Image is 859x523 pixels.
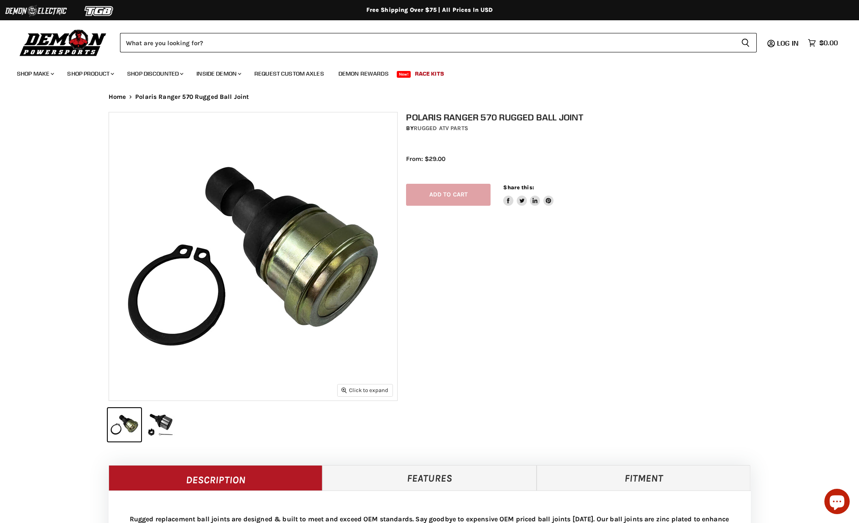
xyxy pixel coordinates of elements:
[822,489,852,516] inbox-online-store-chat: Shopify online store chat
[11,65,59,82] a: Shop Make
[120,33,757,52] form: Product
[4,3,68,19] img: Demon Electric Logo 2
[777,39,799,47] span: Log in
[135,93,249,101] span: Polaris Ranger 570 Rugged Ball Joint
[190,65,246,82] a: Inside Demon
[414,125,468,132] a: Rugged ATV Parts
[406,112,759,123] h1: Polaris Ranger 570 Rugged Ball Joint
[537,465,751,490] a: Fitment
[92,93,768,101] nav: Breadcrumbs
[819,39,838,47] span: $0.00
[121,65,188,82] a: Shop Discounted
[92,6,768,14] div: Free Shipping Over $75 | All Prices In USD
[17,27,109,57] img: Demon Powersports
[109,112,397,400] img: Polaris Ranger 570 Rugged Ball Joint
[341,387,388,393] span: Click to expand
[61,65,119,82] a: Shop Product
[108,408,141,441] button: Polaris Ranger 570 Rugged Ball Joint thumbnail
[248,65,330,82] a: Request Custom Axles
[406,124,759,133] div: by
[109,465,323,490] a: Description
[406,155,445,163] span: From: $29.00
[409,65,450,82] a: Race Kits
[773,39,804,47] a: Log in
[338,384,393,396] button: Click to expand
[68,3,131,19] img: TGB Logo 2
[109,93,126,101] a: Home
[11,62,836,82] ul: Main menu
[804,37,842,49] a: $0.00
[397,71,411,78] span: New!
[120,33,734,52] input: Search
[503,184,554,206] aside: Share this:
[332,65,395,82] a: Demon Rewards
[322,465,537,490] a: Features
[503,184,534,191] span: Share this:
[734,33,757,52] button: Search
[144,408,177,441] button: Polaris Ranger 570 Rugged Ball Joint thumbnail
